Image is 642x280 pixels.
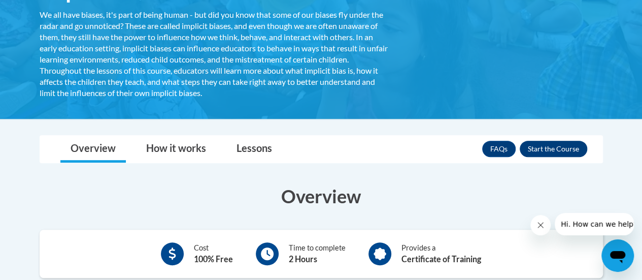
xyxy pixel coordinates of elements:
b: 2 Hours [289,254,317,264]
h3: Overview [40,183,603,209]
div: Cost [194,242,233,265]
b: 100% Free [194,254,233,264]
iframe: Button to launch messaging window [601,239,634,272]
iframe: Message from company [555,213,634,235]
div: We all have biases, it's part of being human - but did you know that some of our biases fly under... [40,9,390,99]
a: How it works [136,136,216,163]
div: Time to complete [289,242,346,265]
span: Hi. How can we help? [6,7,82,15]
b: Certificate of Training [401,254,481,264]
iframe: Close message [530,215,551,235]
button: Enroll [520,141,587,157]
div: Provides a [401,242,481,265]
a: Overview [60,136,126,163]
a: Lessons [226,136,282,163]
a: FAQs [482,141,516,157]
